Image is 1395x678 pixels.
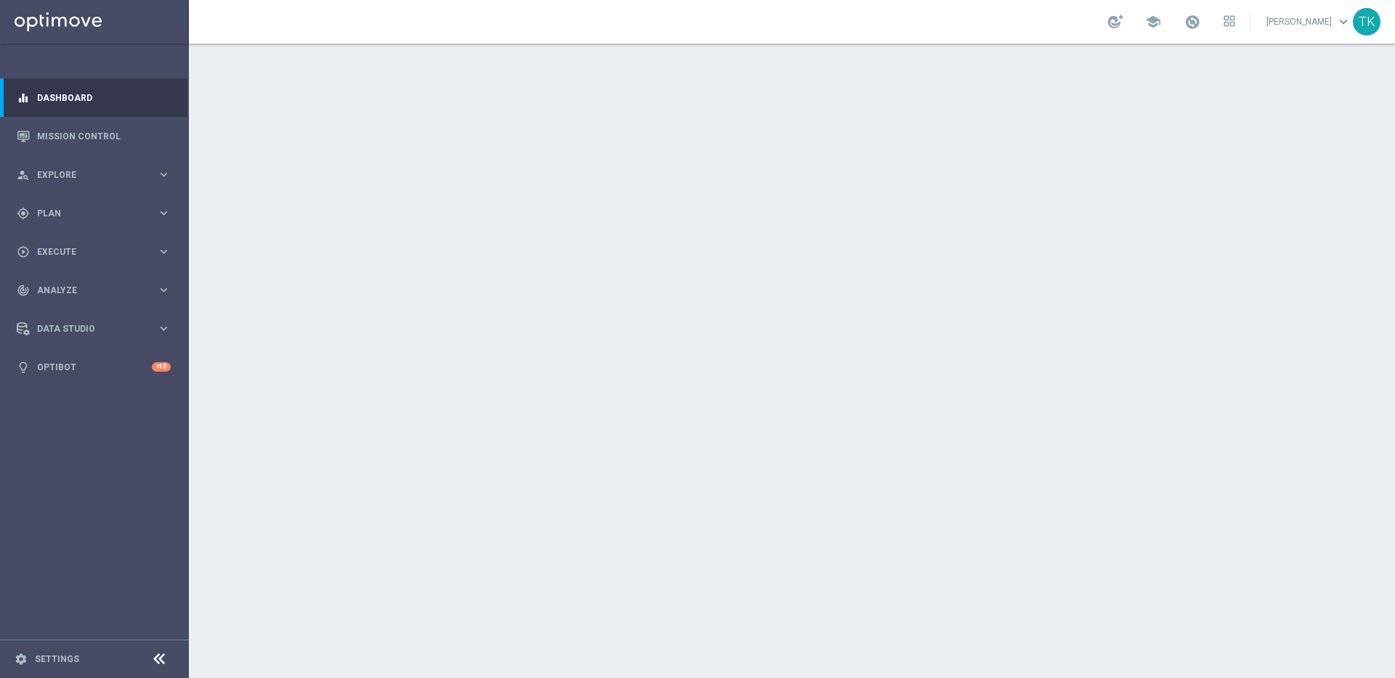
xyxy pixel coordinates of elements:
[152,362,171,372] div: +10
[17,348,171,386] div: Optibot
[15,653,28,666] i: settings
[1353,8,1380,36] div: TK
[37,171,157,179] span: Explore
[16,246,171,258] button: play_circle_outline Execute keyboard_arrow_right
[17,117,171,155] div: Mission Control
[1335,14,1351,30] span: keyboard_arrow_down
[16,208,171,219] button: gps_fixed Plan keyboard_arrow_right
[16,92,171,104] button: equalizer Dashboard
[37,117,171,155] a: Mission Control
[37,348,152,386] a: Optibot
[35,655,79,663] a: Settings
[16,131,171,142] button: Mission Control
[16,323,171,335] button: Data Studio keyboard_arrow_right
[1265,11,1353,33] a: [PERSON_NAME]keyboard_arrow_down
[37,78,171,117] a: Dashboard
[37,324,157,333] span: Data Studio
[17,284,157,297] div: Analyze
[17,245,30,258] i: play_circle_outline
[16,169,171,181] button: person_search Explore keyboard_arrow_right
[37,248,157,256] span: Execute
[157,206,171,220] i: keyboard_arrow_right
[1145,14,1161,30] span: school
[17,207,30,220] i: gps_fixed
[16,285,171,296] button: track_changes Analyze keyboard_arrow_right
[17,168,157,181] div: Explore
[17,245,157,258] div: Execute
[17,284,30,297] i: track_changes
[37,209,157,218] span: Plan
[37,286,157,295] span: Analyze
[17,207,157,220] div: Plan
[17,361,30,374] i: lightbulb
[157,245,171,258] i: keyboard_arrow_right
[17,78,171,117] div: Dashboard
[157,168,171,181] i: keyboard_arrow_right
[157,283,171,297] i: keyboard_arrow_right
[17,91,30,105] i: equalizer
[17,168,30,181] i: person_search
[16,362,171,373] button: lightbulb Optibot +10
[17,322,157,335] div: Data Studio
[157,322,171,335] i: keyboard_arrow_right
